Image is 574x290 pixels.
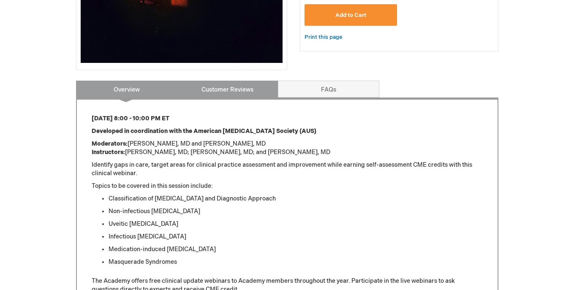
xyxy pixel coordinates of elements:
[278,81,379,98] a: FAQs
[92,115,169,122] strong: [DATE] 8:00 - 10:00 PM ET
[92,182,483,190] p: Topics to be covered in this session include:
[109,207,483,216] li: Non-infectious [MEDICAL_DATA]
[92,161,483,178] p: Identify gaps in care, target areas for clinical practice assessment and improvement while earnin...
[109,233,483,241] li: Infectious [MEDICAL_DATA]
[92,140,483,157] p: [PERSON_NAME], MD and [PERSON_NAME], MD [PERSON_NAME], MD; [PERSON_NAME], MD; and [PERSON_NAME], MD
[335,12,366,19] span: Add to Cart
[76,81,177,98] a: Overview
[305,32,342,43] a: Print this page
[177,81,278,98] a: Customer Reviews
[109,245,483,254] li: Medication-induced [MEDICAL_DATA]
[92,127,316,135] strong: Developed in coordination with the American [MEDICAL_DATA] Society (AUS)
[92,140,128,147] strong: Moderators:
[109,258,483,266] li: Masquerade Syndromes
[305,4,397,26] button: Add to Cart
[92,149,125,156] strong: Instructors:
[109,220,483,228] li: Uveitic [MEDICAL_DATA]
[109,195,483,203] li: Classification of [MEDICAL_DATA] and Diagnostic Approach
